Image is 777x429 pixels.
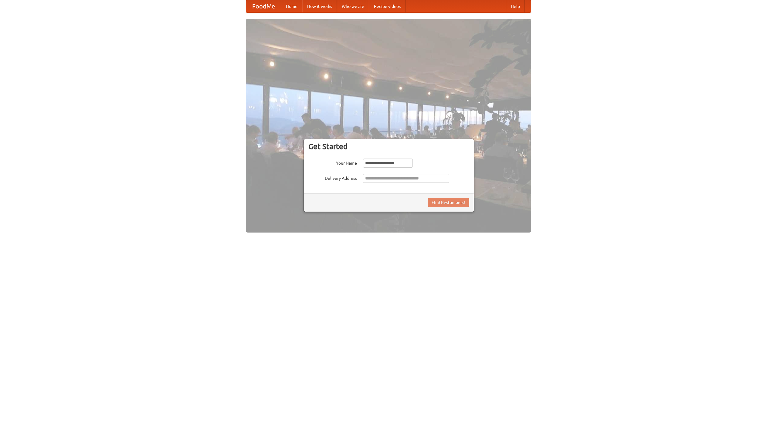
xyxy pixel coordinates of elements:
a: Help [506,0,525,12]
a: FoodMe [246,0,281,12]
a: How it works [302,0,337,12]
a: Home [281,0,302,12]
h3: Get Started [308,142,469,151]
label: Delivery Address [308,174,357,181]
label: Your Name [308,159,357,166]
button: Find Restaurants! [428,198,469,207]
a: Who we are [337,0,369,12]
a: Recipe videos [369,0,405,12]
